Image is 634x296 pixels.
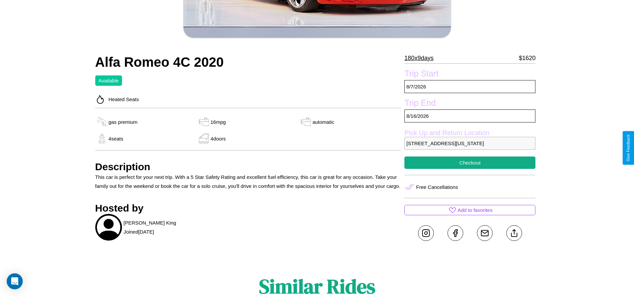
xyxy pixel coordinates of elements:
[7,273,23,289] div: Open Intercom Messenger
[197,117,211,127] img: gas
[404,137,535,150] p: [STREET_ADDRESS][US_STATE]
[404,109,535,122] p: 8 / 16 / 2026
[312,117,334,126] p: automatic
[105,95,139,104] p: Heated Seats
[404,205,535,215] button: Add to favorites
[299,117,312,127] img: gas
[416,183,458,192] p: Free Cancellations
[109,117,138,126] p: gas premium
[95,117,109,127] img: gas
[95,173,401,191] p: This car is perfect for your next trip. With a 5 Star Safety Rating and excellent fuel efficiency...
[626,134,631,162] div: Give Feedback
[404,80,535,93] p: 8 / 7 / 2026
[124,218,176,227] p: [PERSON_NAME] King
[404,69,535,80] label: Trip Start
[404,157,535,169] button: Checkout
[211,117,226,126] p: 16 mpg
[211,134,226,143] p: 4 doors
[124,227,154,236] p: Joined [DATE]
[95,55,401,70] h2: Alfa Romeo 4C 2020
[519,53,535,63] p: $ 1620
[458,206,492,215] p: Add to favorites
[95,203,401,214] h3: Hosted by
[95,133,109,143] img: gas
[109,134,123,143] p: 4 seats
[404,53,433,63] p: 180 x 9 days
[197,133,211,143] img: gas
[404,129,535,137] label: Pick Up and Return Location
[95,161,401,173] h3: Description
[404,98,535,109] label: Trip End
[99,76,119,85] p: Available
